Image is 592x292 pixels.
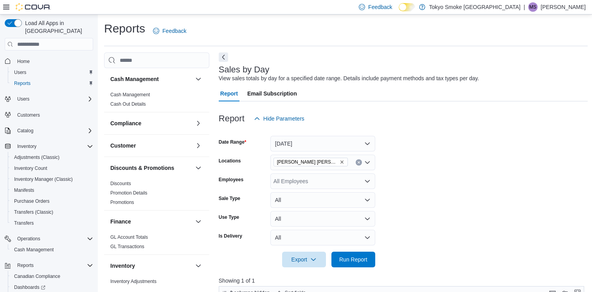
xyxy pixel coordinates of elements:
a: Home [14,57,33,66]
span: Inventory Count [14,165,47,171]
span: Users [11,68,93,77]
div: Makenna Simon [528,2,538,12]
button: Customers [2,109,96,121]
button: Finance [194,217,203,226]
span: Cash Management [14,247,54,253]
h3: Report [219,114,245,123]
span: Hide Parameters [263,115,304,123]
h3: Finance [110,218,131,225]
button: Home [2,55,96,67]
img: Cova [16,3,51,11]
span: Promotions [110,199,134,205]
a: Inventory Manager (Classic) [11,175,76,184]
span: Reports [14,80,31,87]
button: Hide Parameters [251,111,308,126]
button: Inventory [110,262,192,270]
label: Employees [219,177,243,183]
button: Customer [194,141,203,150]
a: Canadian Compliance [11,272,63,281]
span: Inventory [14,142,93,151]
span: Users [14,94,93,104]
span: Reports [14,261,93,270]
span: Inventory Manager (Classic) [11,175,93,184]
span: Manifests [11,186,93,195]
span: Transfers [11,218,93,228]
button: Users [14,94,32,104]
span: Discounts [110,180,131,187]
span: Purchase Orders [14,198,50,204]
span: Adjustments (Classic) [11,153,93,162]
span: Feedback [368,3,392,11]
button: Clear input [356,159,362,166]
button: Inventory [14,142,40,151]
span: Manifests [14,187,34,193]
button: Export [282,252,326,267]
button: Adjustments (Classic) [8,152,96,163]
p: Showing 1 of 1 [219,277,588,285]
button: All [270,192,375,208]
button: Reports [8,78,96,89]
span: Feedback [162,27,186,35]
label: Locations [219,158,241,164]
button: Inventory Manager (Classic) [8,174,96,185]
a: Cash Out Details [110,101,146,107]
button: Catalog [14,126,36,135]
a: GL Transactions [110,244,144,249]
span: Adjustments (Classic) [14,154,59,160]
button: Next [219,52,228,62]
button: Discounts & Promotions [194,163,203,173]
span: MS [529,2,536,12]
button: All [270,211,375,227]
button: Inventory [2,141,96,152]
span: Home [17,58,30,65]
a: Promotion Details [110,190,148,196]
span: Reports [11,79,93,88]
button: Manifests [8,185,96,196]
button: Inventory [194,261,203,270]
a: Dashboards [11,283,49,292]
span: Report [220,86,238,101]
a: Transfers [11,218,37,228]
h3: Cash Management [110,75,159,83]
label: Date Range [219,139,247,145]
a: Manifests [11,186,37,195]
button: Compliance [110,119,192,127]
label: Sale Type [219,195,240,202]
span: Operations [17,236,40,242]
button: Customer [110,142,192,150]
span: Melville Prince William [274,158,348,166]
p: [PERSON_NAME] [541,2,586,12]
a: Purchase Orders [11,196,53,206]
a: Promotions [110,200,134,205]
button: Catalog [2,125,96,136]
a: GL Account Totals [110,234,148,240]
span: Canadian Compliance [14,273,60,279]
h3: Sales by Day [219,65,270,74]
a: Discounts [110,181,131,186]
a: Customers [14,110,43,120]
span: Operations [14,234,93,243]
span: Run Report [339,256,367,263]
a: Reports [11,79,34,88]
p: Tokyo Smoke [GEOGRAPHIC_DATA] [429,2,521,12]
button: Remove Melville Prince William from selection in this group [340,160,344,164]
span: Email Subscription [247,86,297,101]
button: Discounts & Promotions [110,164,192,172]
span: Transfers (Classic) [14,209,53,215]
a: Cash Management [110,92,150,97]
p: | [524,2,525,12]
span: Users [14,69,26,76]
button: Reports [2,260,96,271]
h3: Compliance [110,119,141,127]
span: Catalog [17,128,33,134]
button: Purchase Orders [8,196,96,207]
h1: Reports [104,21,145,36]
button: Users [2,94,96,105]
button: Operations [2,233,96,244]
button: Compliance [194,119,203,128]
h3: Customer [110,142,136,150]
span: GL Account Totals [110,234,148,240]
button: Reports [14,261,37,270]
